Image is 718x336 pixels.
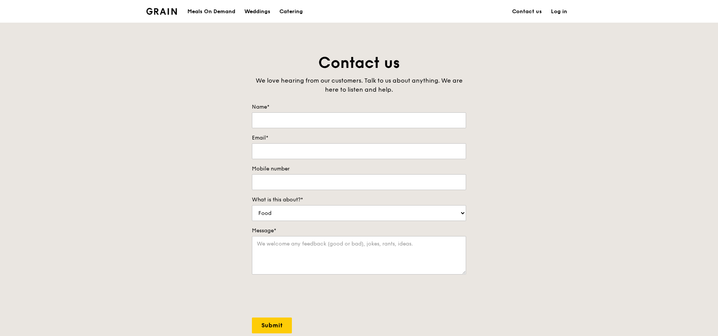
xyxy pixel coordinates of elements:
div: We love hearing from our customers. Talk to us about anything. We are here to listen and help. [252,76,466,94]
label: What is this about?* [252,196,466,204]
div: Weddings [244,0,270,23]
a: Catering [275,0,307,23]
a: Log in [546,0,572,23]
label: Name* [252,103,466,111]
div: Meals On Demand [187,0,235,23]
div: Catering [279,0,303,23]
label: Message* [252,227,466,235]
iframe: reCAPTCHA [252,282,367,311]
input: Submit [252,318,292,333]
a: Contact us [508,0,546,23]
img: Grain [146,8,177,15]
label: Mobile number [252,165,466,173]
a: Weddings [240,0,275,23]
label: Email* [252,134,466,142]
h1: Contact us [252,53,466,73]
